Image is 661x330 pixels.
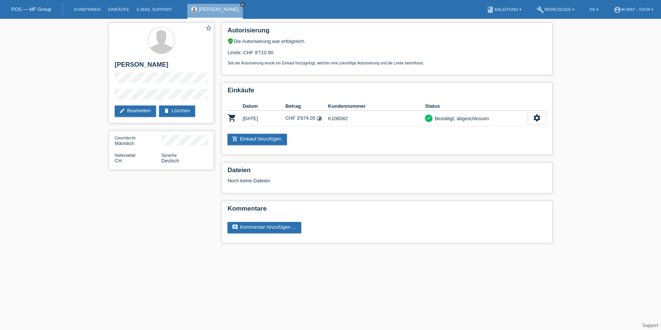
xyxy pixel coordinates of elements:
[232,136,238,142] i: add_shopping_cart
[115,61,208,72] h2: [PERSON_NAME]
[227,38,546,44] div: Die Autorisierung war erfolgreich.
[426,115,431,121] i: check
[115,158,122,163] span: Schweiz
[161,158,179,163] span: Deutsch
[161,153,177,157] span: Sprache
[487,6,494,14] i: book
[241,3,244,6] i: close
[164,108,170,114] i: delete
[227,38,233,44] i: verified_user
[285,111,328,126] td: CHF 3'874.05
[227,87,546,98] h2: Einkäufe
[199,6,239,12] a: [PERSON_NAME]
[533,7,578,12] a: buildWerkzeuge ▾
[227,44,546,65] div: Limite: CHF 9'710.90
[205,24,212,31] i: star_border
[115,153,135,157] span: Nationalität
[11,6,51,12] a: POS — MF Group
[115,135,161,146] div: Männlich
[70,7,104,12] a: Kund*innen
[432,115,489,122] div: Bestätigt, abgeschlossen
[205,24,212,32] a: star_border
[227,113,237,122] i: POSP00027021
[328,111,425,126] td: K106082
[227,222,301,233] a: commentKommentar hinzufügen ...
[227,27,546,38] h2: Autorisierung
[243,111,285,126] td: [DATE]
[115,136,135,140] span: Geschlecht
[586,7,602,12] a: DE ▾
[133,7,176,12] a: E-Mail Support
[614,6,621,14] i: account_circle
[483,7,525,12] a: bookAnleitung ▾
[317,116,322,121] i: Fixe Raten (24 Raten)
[610,7,657,12] a: account_circlem-way - Thun ▾
[104,7,133,12] a: Einkäufe
[642,323,658,328] a: Support
[227,134,287,145] a: add_shopping_cartEinkauf hinzufügen
[243,102,285,111] th: Datum
[328,102,425,111] th: Kundennummer
[425,102,528,111] th: Status
[119,108,125,114] i: edit
[227,167,546,178] h2: Dateien
[537,6,544,14] i: build
[533,114,541,122] i: settings
[285,102,328,111] th: Betrag
[227,178,457,183] div: Noch keine Dateien
[115,105,156,117] a: editBearbeiten
[240,2,245,7] a: close
[159,105,195,117] a: deleteLöschen
[227,205,546,216] h2: Kommentare
[227,61,546,65] p: Seit der Autorisierung wurde ein Einkauf hinzugefügt, welcher eine zukünftige Autorisierung und d...
[232,224,238,230] i: comment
